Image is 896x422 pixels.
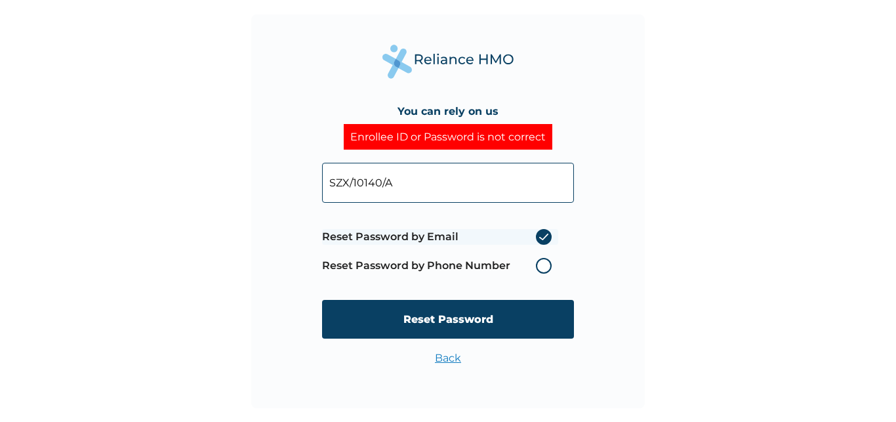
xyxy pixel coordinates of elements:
input: Your Enrollee ID or Email Address [322,163,574,203]
img: Reliance Health's Logo [382,45,514,78]
h4: You can rely on us [397,105,499,117]
input: Reset Password [322,300,574,339]
div: Enrollee ID or Password is not correct [344,124,552,150]
a: Back [435,352,461,364]
span: Password reset method [322,222,558,280]
label: Reset Password by Email [322,229,558,245]
label: Reset Password by Phone Number [322,258,558,274]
